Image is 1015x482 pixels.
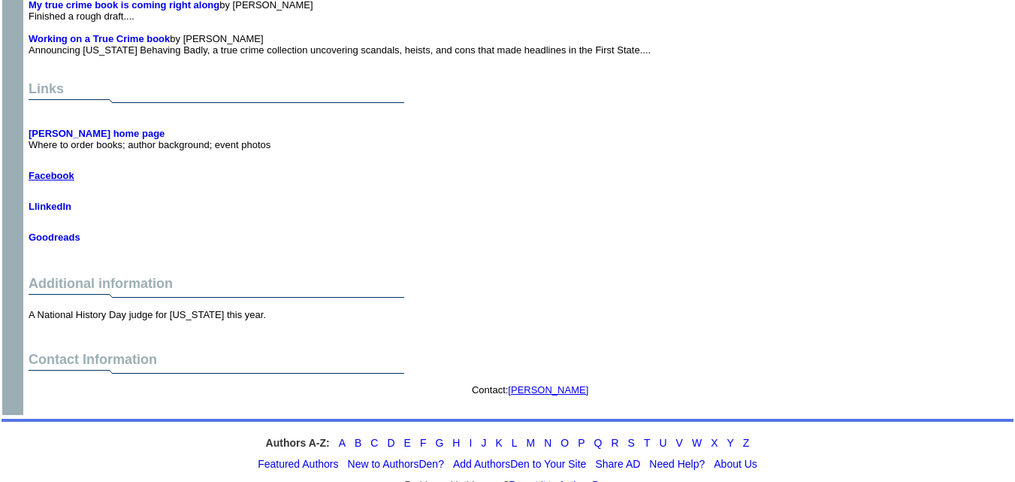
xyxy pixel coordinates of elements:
a: U [659,437,666,449]
a: H [452,437,460,449]
a: P [578,437,585,449]
font: Where to order books; author background; event photos [29,128,270,150]
a: B [355,437,361,449]
a: T [644,437,651,449]
a: F [420,437,427,449]
a: S [628,437,635,449]
a: Add AuthorsDen to Your Site [453,458,586,470]
a: L [512,437,518,449]
a: Z [743,437,750,449]
a: Q [594,437,603,449]
a: Y [727,437,734,449]
a: Featured Authors [258,458,338,470]
a: J [481,437,486,449]
a: [PERSON_NAME] [508,384,588,396]
font: A National History Day judge for [US_STATE] this year. [29,309,266,320]
a: Facebook [29,170,74,181]
a: D [387,437,394,449]
img: dividingline.gif [29,97,404,108]
a: Need Help? [649,458,705,470]
a: M [527,437,536,449]
a: New to AuthorsDen? [348,458,444,470]
a: W [692,437,702,449]
a: I [469,437,472,449]
a: [PERSON_NAME] home page [29,128,165,139]
img: dividingline.gif [29,368,404,379]
a: LlinkedIn [29,201,71,212]
a: R [611,437,618,449]
font: Contact Information [29,352,157,367]
a: A [339,437,346,449]
font: Additional information [29,276,173,291]
a: Goodreads [29,232,80,243]
a: G [435,437,443,449]
font: Contact: [472,384,588,396]
a: About Us [714,458,757,470]
a: N [544,437,551,449]
a: X [711,437,717,449]
a: Working on a True Crime book [29,33,170,44]
font: Links [29,81,64,96]
a: E [404,437,411,449]
img: dividingline.gif [29,292,404,303]
a: K [495,437,502,449]
a: V [676,437,683,449]
a: C [370,437,378,449]
strong: Authors A-Z: [266,437,330,449]
a: O [560,437,569,449]
a: Share AD [595,458,640,470]
font: by [PERSON_NAME] Announcing [US_STATE] Behaving Badly, a true crime collection uncovering scandal... [29,33,651,56]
